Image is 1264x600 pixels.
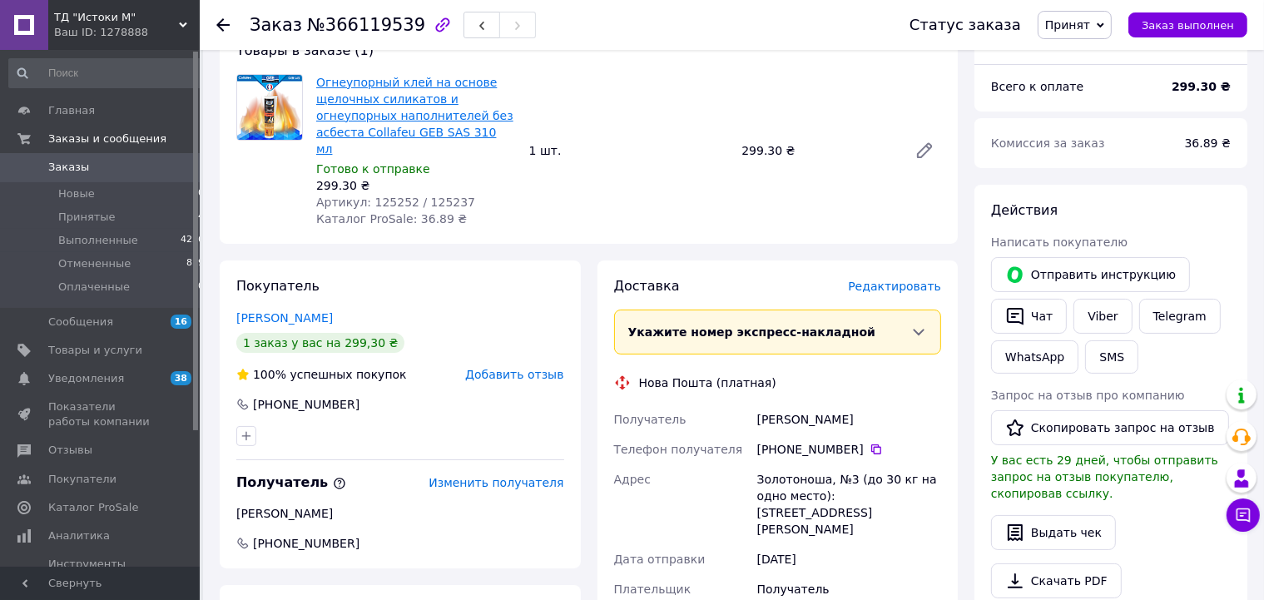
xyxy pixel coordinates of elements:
[1073,299,1132,334] a: Viber
[48,528,110,543] span: Аналитика
[614,553,706,566] span: Дата отправки
[186,256,204,271] span: 819
[58,186,95,201] span: Новые
[1128,12,1247,37] button: Заказ выполнен
[429,476,563,489] span: Изменить получателя
[614,443,743,456] span: Телефон получателя
[48,500,138,515] span: Каталог ProSale
[58,256,131,271] span: Отмененные
[250,15,302,35] span: Заказ
[316,76,513,156] a: Огнеупорный клей на основе щелочных силикатов и огнеупорных наполнителей без асбеста Collafeu GEB...
[58,280,130,295] span: Оплаченные
[991,257,1190,292] button: Отправить инструкцию
[735,139,901,162] div: 299.30 ₴
[54,10,179,25] span: ТД "Истоки М"
[465,368,563,381] span: Добавить отзыв
[236,278,320,294] span: Покупатель
[1085,340,1138,374] button: SMS
[48,472,116,487] span: Покупатели
[991,389,1185,402] span: Запрос на отзыв про компанию
[754,404,944,434] div: [PERSON_NAME]
[58,210,116,225] span: Принятые
[48,557,154,587] span: Инструменты вебмастера и SEO
[236,333,404,353] div: 1 заказ у вас на 299,30 ₴
[48,371,124,386] span: Уведомления
[991,515,1116,550] button: Выдать чек
[754,464,944,544] div: Золотоноша, №3 (до 30 кг на одно место): [STREET_ADDRESS][PERSON_NAME]
[991,563,1122,598] a: Скачать PDF
[236,366,407,383] div: успешных покупок
[757,441,941,458] div: [PHONE_NUMBER]
[171,371,191,385] span: 38
[316,196,475,209] span: Артикул: 125252 / 125237
[848,280,941,293] span: Редактировать
[1139,299,1221,334] a: Telegram
[236,505,564,522] div: [PERSON_NAME]
[910,17,1021,33] div: Статус заказа
[1142,19,1234,32] span: Заказ выполнен
[316,212,467,226] span: Каталог ProSale: 36.89 ₴
[198,210,204,225] span: 4
[48,103,95,118] span: Главная
[635,374,781,391] div: Нова Пошта (платная)
[991,202,1058,218] span: Действия
[48,160,89,175] span: Заказы
[48,443,92,458] span: Отзывы
[991,454,1218,500] span: У вас есть 29 дней, чтобы отправить запрос на отзыв покупателю, скопировав ссылку.
[754,544,944,574] div: [DATE]
[991,236,1128,249] span: Написать покупателю
[181,233,204,248] span: 4256
[523,139,736,162] div: 1 шт.
[198,186,204,201] span: 0
[236,42,374,58] span: Товары в заказе (1)
[1172,80,1231,93] b: 299.30 ₴
[198,280,204,295] span: 0
[614,413,687,426] span: Получатель
[991,340,1078,374] a: WhatsApp
[1045,18,1090,32] span: Принят
[237,75,302,140] img: Огнеупорный клей на основе щелочных силикатов и огнеупорных наполнителей без асбеста Collafeu GEB...
[8,58,206,88] input: Поиск
[251,396,361,413] div: [PHONE_NUMBER]
[54,25,200,40] div: Ваш ID: 1278888
[48,131,166,146] span: Заказы и сообщения
[628,325,876,339] span: Укажите номер экспресс-накладной
[1185,136,1231,150] span: 36.89 ₴
[1227,498,1260,532] button: Чат с покупателем
[614,278,680,294] span: Доставка
[58,233,138,248] span: Выполненные
[48,399,154,429] span: Показатели работы компании
[236,311,333,325] a: [PERSON_NAME]
[216,17,230,33] div: Вернуться назад
[251,535,361,552] span: [PHONE_NUMBER]
[48,343,142,358] span: Товары и услуги
[171,315,191,329] span: 16
[614,583,691,596] span: Плательщик
[253,368,286,381] span: 100%
[236,474,346,490] span: Получатель
[991,299,1067,334] button: Чат
[48,315,113,330] span: Сообщения
[316,162,430,176] span: Готово к отправке
[307,15,425,35] span: №366119539
[908,134,941,167] a: Редактировать
[316,177,516,194] div: 299.30 ₴
[991,136,1105,150] span: Комиссия за заказ
[991,80,1083,93] span: Всего к оплате
[991,410,1229,445] button: Скопировать запрос на отзыв
[614,473,651,486] span: Адрес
